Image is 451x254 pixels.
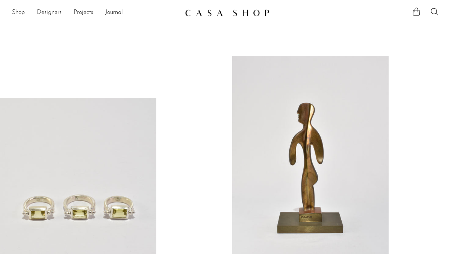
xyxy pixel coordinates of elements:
[37,8,62,18] a: Designers
[105,8,123,18] a: Journal
[12,6,179,19] nav: Desktop navigation
[12,8,25,18] a: Shop
[12,6,179,19] ul: NEW HEADER MENU
[74,8,93,18] a: Projects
